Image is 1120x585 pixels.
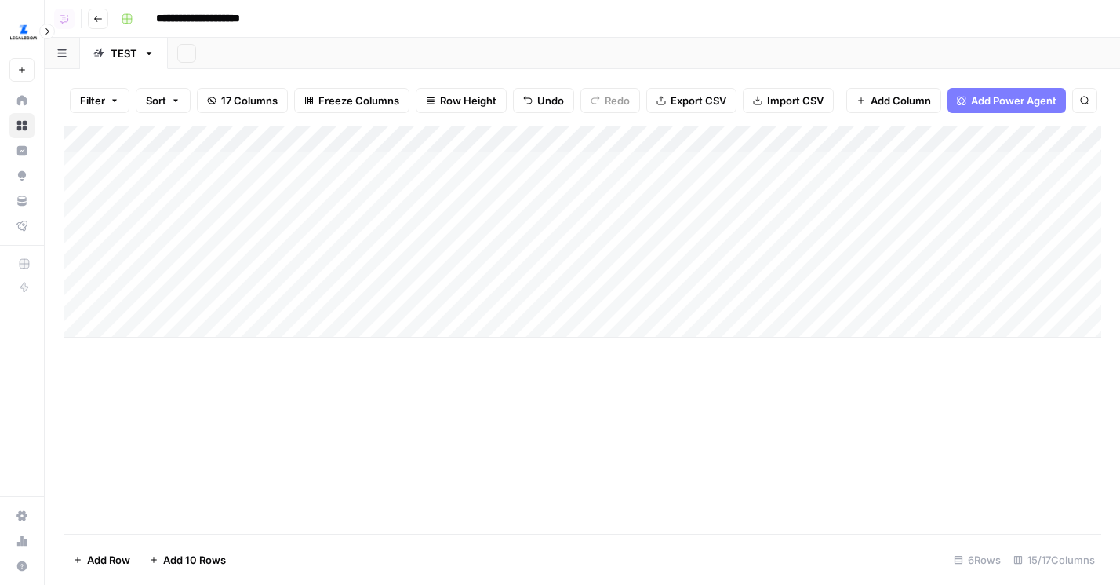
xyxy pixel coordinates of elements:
span: 17 Columns [221,93,278,108]
button: Add 10 Rows [140,547,235,572]
button: Undo [513,88,574,113]
span: Sort [146,93,166,108]
button: Add Column [846,88,941,113]
button: Row Height [416,88,507,113]
div: TEST [111,46,137,61]
a: Insights [9,138,35,163]
a: TEST [80,38,168,69]
span: Import CSV [767,93,824,108]
button: Freeze Columns [294,88,409,113]
span: Add Power Agent [971,93,1056,108]
a: Browse [9,113,35,138]
button: Import CSV [743,88,834,113]
button: Filter [70,88,129,113]
button: Export CSV [646,88,736,113]
a: Opportunities [9,163,35,188]
div: 15/17 Columns [1007,547,1101,572]
span: Filter [80,93,105,108]
span: Export CSV [671,93,726,108]
a: Usage [9,528,35,554]
span: Add Row [87,552,130,568]
span: Add 10 Rows [163,552,226,568]
button: Sort [136,88,191,113]
span: Add Column [871,93,931,108]
a: Settings [9,503,35,528]
button: 17 Columns [197,88,288,113]
button: Help + Support [9,554,35,579]
button: Add Power Agent [947,88,1066,113]
a: Flightpath [9,214,35,239]
a: Home [9,88,35,113]
span: Undo [537,93,564,108]
a: Your Data [9,188,35,214]
span: Freeze Columns [318,93,399,108]
img: LegalZoom Logo [9,18,38,46]
button: Add Row [64,547,140,572]
span: Redo [605,93,630,108]
div: 6 Rows [947,547,1007,572]
button: Redo [580,88,640,113]
button: Workspace: LegalZoom [9,13,35,52]
span: Row Height [440,93,496,108]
